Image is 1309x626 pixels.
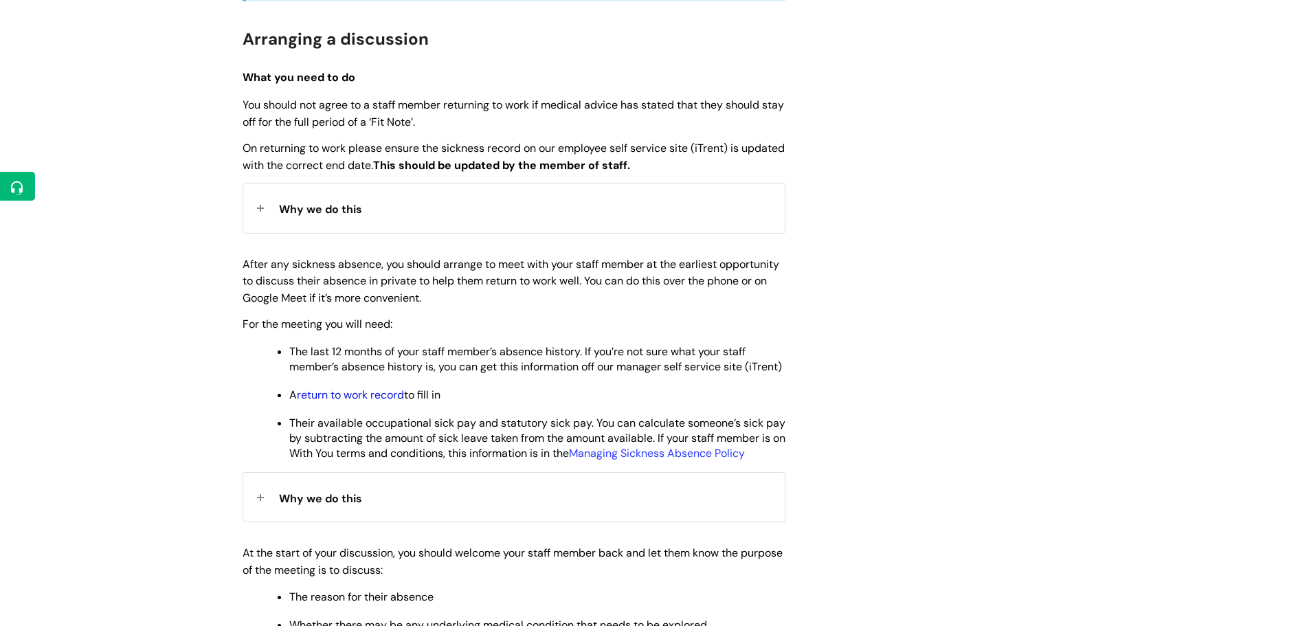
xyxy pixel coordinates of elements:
[243,98,784,129] span: You should not agree to a staff member returning to work if medical advice has stated that they s...
[297,388,404,402] a: return to work record
[279,491,362,506] span: Why we do this
[243,70,355,85] span: What you need to do
[243,257,779,306] span: After any sickness absence, you should arrange to meet with your staff member at the earliest opp...
[289,388,440,402] span: A to fill in
[243,546,783,577] span: At the start of your discussion, you should welcome your staff member back and let them know the ...
[289,590,434,604] span: The reason for their absence
[373,158,630,172] strong: This should be updated by the member of staff.
[289,416,785,460] span: Their available occupational sick pay and statutory sick pay. You can calculate someone’s sick pa...
[569,446,745,460] a: Managing Sickness Absence Policy
[289,344,782,374] span: The last 12 months of your staff member’s absence history. If you’re not sure what your staff mem...
[243,141,785,172] span: On returning to work please ensure the sickness record on our employee self service site (iTrent)...
[243,317,392,331] span: For the meeting you will need:
[279,202,362,216] span: Why we do this
[243,28,429,49] span: Arranging a discussion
